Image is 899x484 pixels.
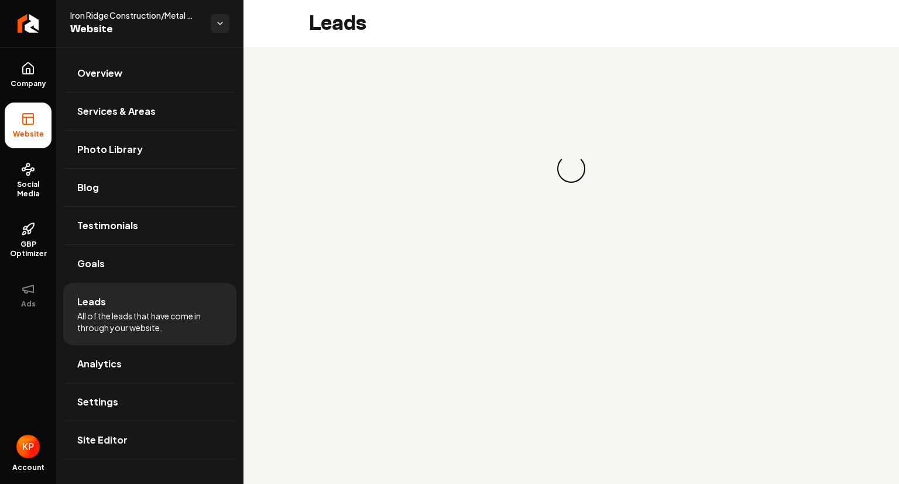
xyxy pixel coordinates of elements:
a: Analytics [63,345,236,383]
a: Photo Library [63,131,236,168]
span: Account [12,463,44,472]
a: Settings [63,383,236,421]
span: Services & Areas [77,104,156,118]
a: Site Editor [63,421,236,459]
a: Company [5,52,52,98]
span: Leads [77,295,106,309]
span: Photo Library [77,142,143,156]
span: Settings [77,395,118,409]
button: Open user button [16,435,40,458]
span: Iron Ridge Construction/Metal Roofing LLC [70,9,201,21]
span: Company [6,79,51,88]
span: Site Editor [77,433,128,447]
a: Testimonials [63,207,236,244]
a: GBP Optimizer [5,213,52,268]
a: Overview [63,54,236,92]
span: GBP Optimizer [5,240,52,258]
span: Website [8,129,49,139]
a: Services & Areas [63,93,236,130]
span: Overview [77,66,122,80]
span: All of the leads that have come in through your website. [77,310,222,333]
img: Rebolt Logo [18,14,39,33]
span: Blog [77,180,99,195]
button: Ads [5,272,52,318]
h2: Leads [309,12,366,35]
span: Goals [77,257,105,271]
img: Kenn Pietila [16,435,40,458]
span: Analytics [77,357,122,371]
a: Blog [63,169,236,206]
span: Website [70,21,201,38]
a: Goals [63,245,236,282]
div: Loading [556,154,587,185]
span: Testimonials [77,219,138,233]
a: Social Media [5,153,52,208]
span: Ads [16,299,40,309]
span: Social Media [5,180,52,199]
